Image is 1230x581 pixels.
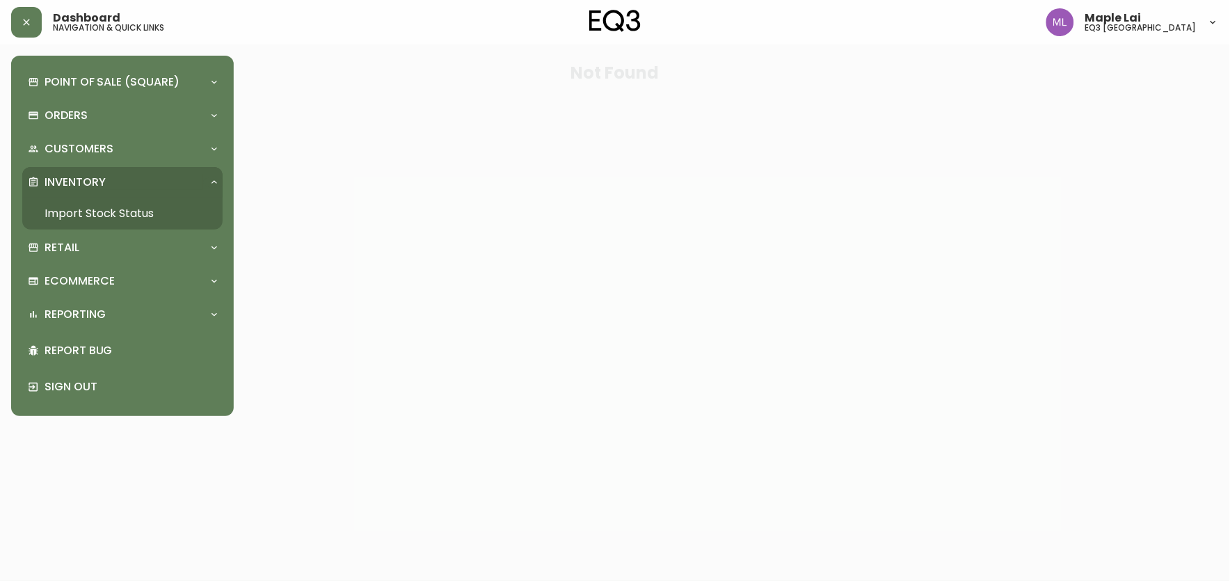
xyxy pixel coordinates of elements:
p: Retail [45,240,79,255]
p: Inventory [45,175,106,190]
div: Point of Sale (Square) [22,67,223,97]
p: Report Bug [45,343,217,358]
span: Dashboard [53,13,120,24]
p: Reporting [45,307,106,322]
p: Sign Out [45,379,217,395]
div: Orders [22,100,223,131]
span: Maple Lai [1085,13,1142,24]
h5: eq3 [GEOGRAPHIC_DATA] [1085,24,1197,32]
div: Report Bug [22,333,223,369]
div: Customers [22,134,223,164]
div: Ecommerce [22,266,223,296]
p: Customers [45,141,113,157]
p: Orders [45,108,88,123]
h5: navigation & quick links [53,24,164,32]
img: logo [589,10,641,32]
a: Import Stock Status [22,198,223,230]
p: Point of Sale (Square) [45,74,179,90]
div: Retail [22,232,223,263]
div: Inventory [22,167,223,198]
p: Ecommerce [45,273,115,289]
img: 61e28cffcf8cc9f4e300d877dd684943 [1046,8,1074,36]
div: Reporting [22,299,223,330]
div: Sign Out [22,369,223,405]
